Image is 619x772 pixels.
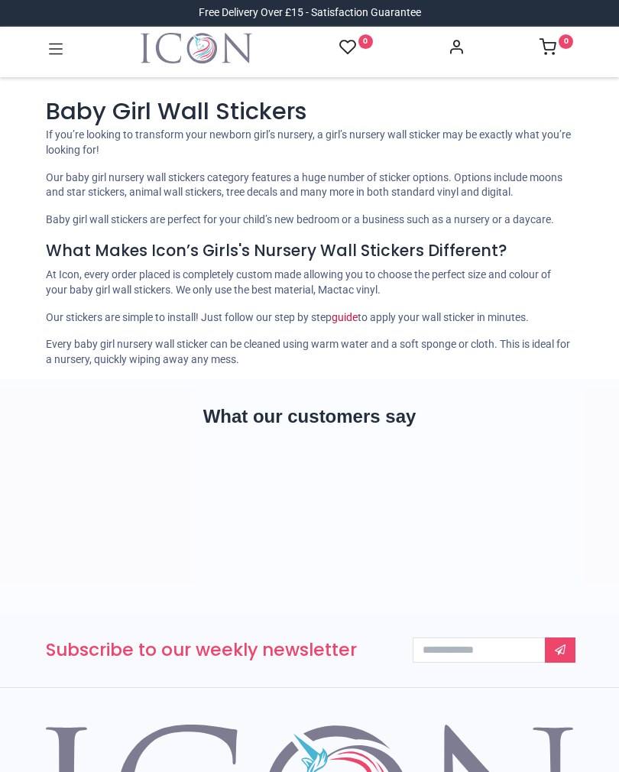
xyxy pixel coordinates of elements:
p: Baby girl wall stickers are perfect for your child’s new bedroom or a business such as a nursery ... [46,212,573,228]
a: Account Info [448,43,465,55]
h1: Baby Girl Wall Stickers [46,96,573,128]
p: If you’re looking to transform your newborn girl’s nursery, a girl’s nursery wall sticker may be ... [46,128,573,157]
h2: What our customers say [46,404,573,430]
h4: What Makes Icon’s Girls's Nursery Wall Stickers Different? [46,239,573,261]
img: Icon Wall Stickers [141,33,252,63]
p: At Icon, every order placed is completely custom made allowing you to choose the perfect size and... [46,268,573,297]
p: Our baby girl nursery wall stickers category features a huge number of sticker options. Options i... [46,170,573,200]
sup: 0 [358,34,373,49]
sup: 0 [559,34,573,49]
p: Every baby girl nursery wall sticker can be cleaned using warm water and a soft sponge or cloth. ... [46,337,573,367]
h3: Subscribe to our weekly newsletter [46,637,390,662]
a: guide [332,311,358,323]
a: 0 [540,43,573,55]
a: Logo of Icon Wall Stickers [141,33,252,63]
a: 0 [339,38,373,57]
div: Free Delivery Over £15 - Satisfaction Guarantee [199,5,421,21]
p: Our stickers are simple to install! Just follow our step by step to apply your wall sticker in mi... [46,310,573,326]
iframe: Customer reviews powered by Trustpilot [46,457,573,564]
